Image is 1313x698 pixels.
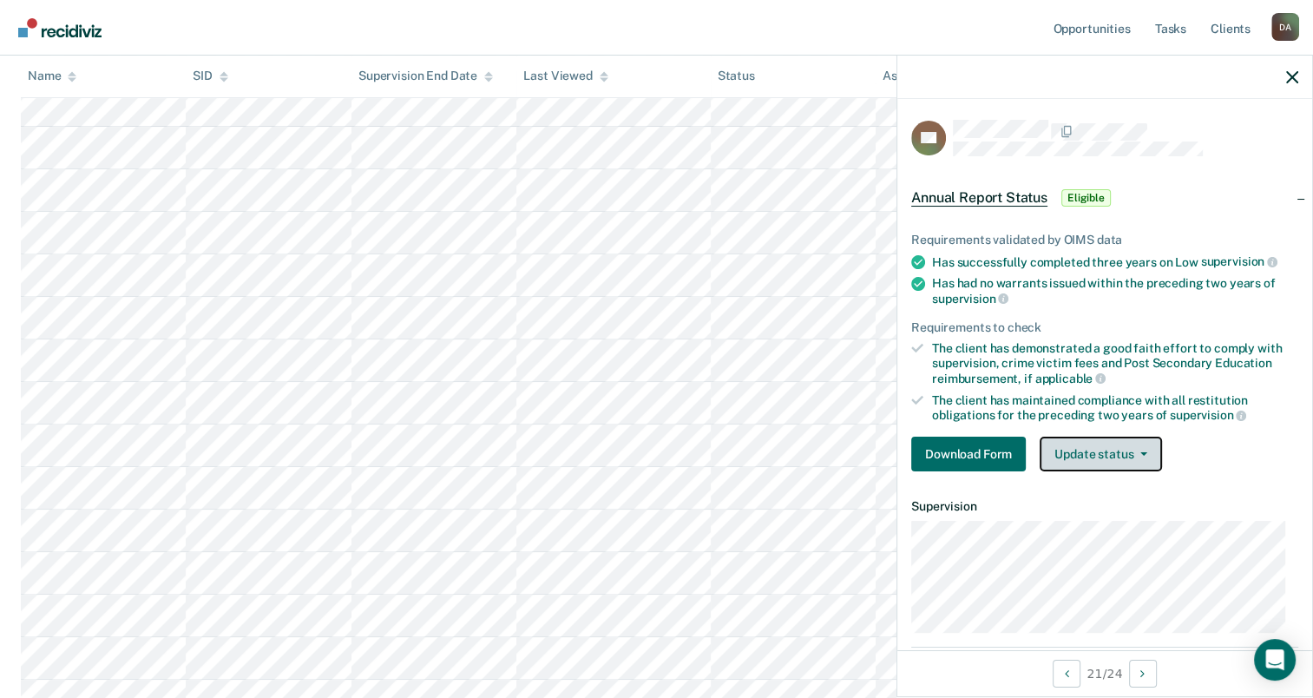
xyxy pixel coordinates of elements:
[897,170,1312,226] div: Annual Report StatusEligible
[1271,13,1299,41] div: D A
[28,69,76,84] div: Name
[1061,189,1111,207] span: Eligible
[193,69,228,84] div: SID
[911,437,1033,471] a: Navigate to form link
[1201,254,1277,268] span: supervision
[932,254,1298,270] div: Has successfully completed three years on Low
[897,650,1312,696] div: 21 / 24
[932,276,1298,306] div: Has had no warrants issued within the preceding two years of
[1170,408,1246,422] span: supervision
[911,320,1298,335] div: Requirements to check
[932,292,1008,306] span: supervision
[1129,660,1157,688] button: Next Opportunity
[1035,372,1106,385] span: applicable
[911,233,1298,247] div: Requirements validated by OIMS data
[883,69,964,84] div: Assigned to
[932,393,1298,423] div: The client has maintained compliance with all restitution obligations for the preceding two years of
[1040,437,1162,471] button: Update status
[911,499,1298,514] dt: Supervision
[718,69,755,84] div: Status
[911,189,1047,207] span: Annual Report Status
[1271,13,1299,41] button: Profile dropdown button
[1254,639,1296,681] div: Open Intercom Messenger
[523,69,607,84] div: Last Viewed
[911,437,1026,471] button: Download Form
[18,18,102,37] img: Recidiviz
[358,69,493,84] div: Supervision End Date
[1053,660,1080,688] button: Previous Opportunity
[932,341,1298,385] div: The client has demonstrated a good faith effort to comply with supervision, crime victim fees and...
